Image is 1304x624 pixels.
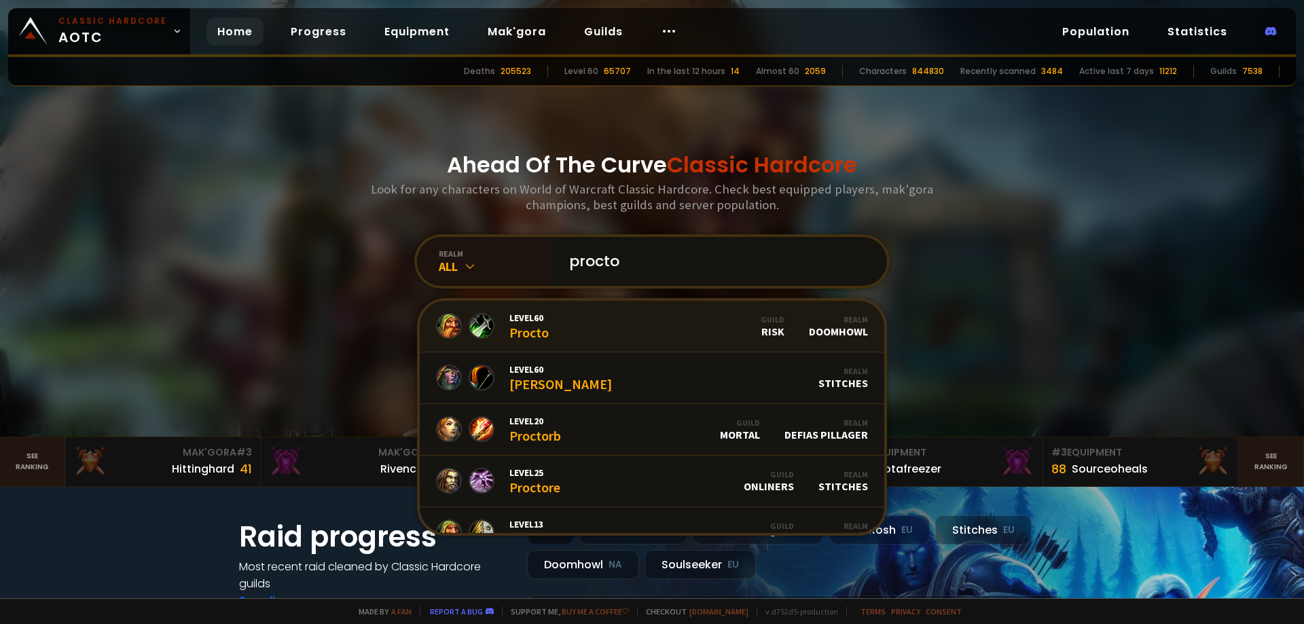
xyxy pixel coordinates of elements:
a: Consent [926,606,962,617]
a: #2Equipment88Notafreezer [848,437,1043,486]
div: realm [439,249,553,259]
a: Mak'Gora#3Hittinghard41 [65,437,261,486]
span: Level 13 [509,518,578,530]
div: Soulseeker [645,550,756,579]
div: Active last 7 days [1079,65,1154,77]
a: Classic HardcoreAOTC [8,8,190,54]
div: Stitches [818,469,868,493]
div: 14 [731,65,740,77]
small: Classic Hardcore [58,15,167,27]
small: EU [901,524,913,537]
a: Mak'Gora#2Rivench100 [261,437,456,486]
a: a fan [391,606,412,617]
div: Recently scanned [960,65,1036,77]
span: Level 25 [509,466,560,479]
a: See all progress [239,593,327,608]
h3: Look for any characters on World of Warcraft Classic Hardcore. Check best equipped players, mak'g... [365,181,939,213]
div: Equipment [856,445,1034,460]
div: Proctolodin [509,518,578,547]
small: EU [1003,524,1015,537]
div: Realm [818,521,868,531]
div: 7538 [1242,65,1263,77]
a: Privacy [891,606,920,617]
div: In the last 12 hours [647,65,725,77]
div: Stitches [935,515,1032,545]
a: #3Equipment88Sourceoheals [1043,437,1239,486]
div: Realm [818,469,868,479]
a: Report a bug [430,606,483,617]
div: Proctorb [509,415,561,444]
span: Made by [350,606,412,617]
div: Guild [761,314,784,325]
span: Checkout [637,606,748,617]
div: 88 [1051,460,1066,478]
div: Guild [720,418,760,428]
div: 65707 [604,65,631,77]
div: Defias Pillager [784,418,868,441]
a: Population [1051,18,1140,45]
span: Support me, [502,606,629,617]
span: Classic Hardcore [667,149,857,180]
div: Onliners [744,469,794,493]
a: [DOMAIN_NAME] [689,606,748,617]
span: Level 60 [509,312,549,324]
a: Progress [280,18,357,45]
h4: Most recent raid cleaned by Classic Hardcore guilds [239,558,511,592]
div: Level 60 [564,65,598,77]
div: Nek'Rosh [829,515,930,545]
div: 844830 [912,65,944,77]
div: All [439,259,553,274]
a: Equipment [374,18,460,45]
h1: Ahead Of The Curve [447,149,857,181]
div: Hittinghard [172,460,234,477]
div: Proctore [509,466,560,496]
a: Mak'gora [477,18,557,45]
div: Mak'Gora [269,445,448,460]
div: Almost 60 [756,65,799,77]
div: Realm [809,314,868,325]
div: Guild [744,469,794,479]
div: [PERSON_NAME] [509,363,612,392]
div: 11212 [1159,65,1177,77]
div: Characters [859,65,907,77]
div: Guilds [1210,65,1237,77]
div: Realm [818,366,868,376]
a: Terms [861,606,886,617]
div: Realm [784,418,868,428]
a: Level13ProctolodinGuildSkillRealmStitches [420,507,884,559]
span: Level 20 [509,415,561,427]
div: Risk [761,314,784,338]
a: Buy me a coffee [562,606,629,617]
div: 205523 [501,65,531,77]
div: Rivench [380,460,423,477]
a: Level25ProctoreGuildOnlinersRealmStitches [420,456,884,507]
span: Level 60 [509,363,612,375]
div: Stitches [818,366,868,390]
div: Guild [767,521,794,531]
div: Mortal [720,418,760,441]
div: Doomhowl [527,550,639,579]
div: Skill [767,521,794,545]
div: Equipment [1051,445,1230,460]
a: Level60ProctoGuildRiskRealmDoomhowl [420,301,884,352]
div: Doomhowl [809,314,868,338]
a: Statistics [1157,18,1238,45]
span: v. d752d5 - production [757,606,838,617]
small: EU [727,558,739,572]
div: 41 [240,460,252,478]
a: Guilds [573,18,634,45]
a: Level20ProctorbGuildMortalRealmDefias Pillager [420,404,884,456]
div: 2059 [805,65,826,77]
div: Stitches [818,521,868,545]
div: Sourceoheals [1072,460,1148,477]
input: Search a character... [561,237,871,286]
a: Seeranking [1239,437,1304,486]
small: NA [609,558,622,572]
div: Deaths [464,65,495,77]
div: Procto [509,312,549,341]
a: Home [206,18,264,45]
div: Mak'Gora [73,445,252,460]
h1: Raid progress [239,515,511,558]
span: AOTC [58,15,167,48]
a: Level60[PERSON_NAME]RealmStitches [420,352,884,404]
